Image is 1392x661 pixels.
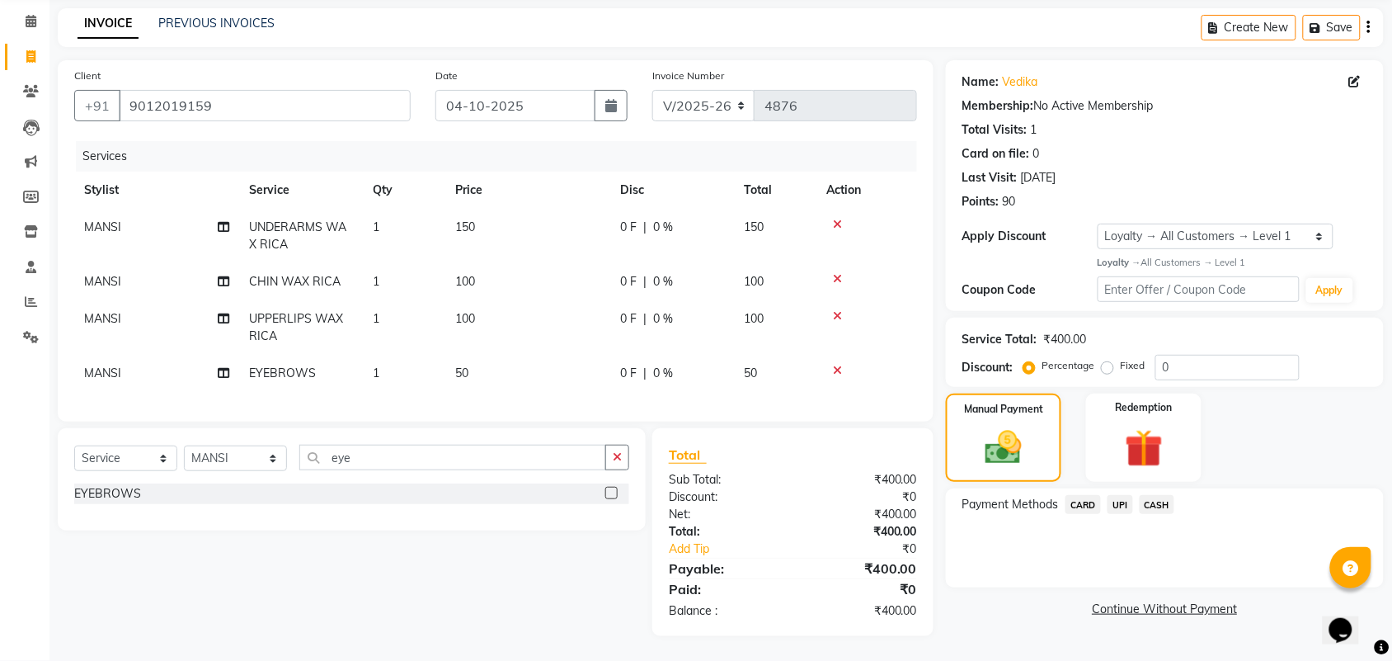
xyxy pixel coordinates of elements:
span: 1 [373,311,379,326]
div: ₹0 [792,579,929,599]
input: Search by Name/Mobile/Email/Code [119,90,411,121]
div: Sub Total: [656,471,793,489]
div: Paid: [656,579,793,599]
span: EYEBROWS [249,366,316,380]
span: 100 [455,274,475,289]
span: 100 [455,311,475,326]
label: Manual Payment [964,402,1043,417]
span: 0 F [620,273,637,290]
span: 50 [744,366,757,380]
button: Create New [1202,15,1296,40]
span: MANSI [84,274,121,289]
div: Apply Discount [962,228,1098,245]
div: EYEBROWS [74,485,141,503]
div: Discount: [656,489,793,506]
th: Action [816,172,917,209]
label: Invoice Number [652,68,724,83]
span: 1 [373,274,379,289]
span: UPPERLIPS WAX RICA [249,311,343,343]
a: Vedika [1003,73,1038,91]
img: _cash.svg [974,427,1033,469]
span: 0 F [620,310,637,328]
div: Payable: [656,559,793,578]
div: Net: [656,506,793,523]
div: Total Visits: [962,121,1028,139]
label: Percentage [1042,358,1095,373]
div: Coupon Code [962,281,1098,299]
div: ₹400.00 [792,523,929,541]
span: 0 % [653,365,673,382]
div: Name: [962,73,999,91]
a: PREVIOUS INVOICES [158,16,275,31]
div: 1 [1031,121,1037,139]
span: | [643,273,647,290]
span: MANSI [84,366,121,380]
span: | [643,310,647,328]
div: ₹400.00 [792,506,929,523]
label: Fixed [1121,358,1145,373]
span: 100 [744,274,764,289]
span: 1 [373,220,379,234]
span: MANSI [84,311,121,326]
a: INVOICE [78,9,139,39]
div: Services [76,141,929,172]
div: ₹0 [792,489,929,506]
span: UPI [1107,495,1133,514]
div: Last Visit: [962,169,1018,186]
span: 150 [455,220,475,234]
div: ₹400.00 [792,559,929,578]
label: Date [435,68,458,83]
th: Total [734,172,816,209]
span: 100 [744,311,764,326]
button: +91 [74,90,120,121]
strong: Loyalty → [1098,257,1141,268]
div: Service Total: [962,331,1037,348]
div: No Active Membership [962,97,1367,115]
span: 0 % [653,219,673,236]
span: CHIN WAX RICA [249,274,341,289]
img: _gift.svg [1113,425,1175,472]
div: Total: [656,523,793,541]
span: 0 % [653,310,673,328]
div: Balance : [656,602,793,620]
input: Search or Scan [299,445,606,470]
iframe: chat widget [1323,595,1376,644]
div: ₹400.00 [792,471,929,489]
span: | [643,219,647,236]
span: 0 F [620,219,637,236]
div: Discount: [962,359,1013,376]
th: Service [239,172,363,209]
input: Enter Offer / Coupon Code [1098,276,1300,302]
div: 90 [1003,193,1016,210]
span: Payment Methods [962,496,1059,513]
div: All Customers → Level 1 [1098,256,1367,270]
span: UNDERARMS WAX RICA [249,220,346,252]
th: Stylist [74,172,239,209]
th: Disc [610,172,734,209]
label: Client [74,68,101,83]
div: ₹0 [816,541,929,558]
div: Card on file: [962,145,1030,163]
th: Qty [363,172,445,209]
span: | [643,365,647,382]
span: MANSI [84,220,121,234]
span: 0 % [653,273,673,290]
div: Points: [962,193,999,210]
div: [DATE] [1021,169,1056,186]
button: Save [1303,15,1361,40]
button: Apply [1306,278,1353,303]
div: 0 [1033,145,1040,163]
div: Membership: [962,97,1034,115]
span: CARD [1065,495,1101,514]
div: ₹400.00 [1044,331,1087,348]
span: 0 F [620,365,637,382]
a: Continue Without Payment [949,601,1380,618]
div: ₹400.00 [792,602,929,620]
span: 50 [455,366,468,380]
span: CASH [1140,495,1175,514]
span: 150 [744,220,764,234]
span: Total [669,446,707,464]
span: 1 [373,366,379,380]
label: Redemption [1116,400,1173,415]
a: Add Tip [656,541,816,558]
